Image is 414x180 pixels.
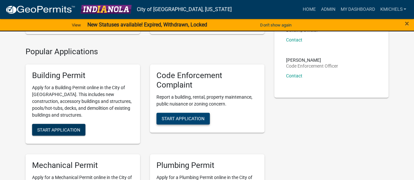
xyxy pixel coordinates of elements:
[338,3,377,16] a: My Dashboard
[258,20,294,30] button: Don't show again
[156,94,258,107] p: Report a building, rental, property maintenance, public nuisance or zoning concern.
[69,20,83,30] a: View
[32,84,134,119] p: Apply for a Building Permit online in the City of [GEOGRAPHIC_DATA]. This includes new constructi...
[286,64,338,68] p: Code Enforcement Officer
[26,47,264,57] h4: Popular Applications
[32,124,85,136] button: Start Application
[318,3,338,16] a: Admin
[286,37,302,42] a: Contact
[286,58,338,62] p: [PERSON_NAME]
[156,71,258,90] h5: Code Enforcement Complaint
[156,113,210,124] button: Start Application
[156,161,258,170] h5: Plumbing Permit
[87,22,207,28] strong: New Statuses available! Expired, Withdrawn, Locked
[300,3,318,16] a: Home
[37,127,80,132] span: Start Application
[405,19,409,28] span: ×
[32,161,134,170] h5: Mechanical Permit
[162,116,205,121] span: Start Application
[137,4,232,15] a: City of [GEOGRAPHIC_DATA], [US_STATE]
[286,73,302,78] a: Contact
[377,3,409,16] a: KMichels
[32,71,134,80] h5: Building Permit
[81,5,132,14] img: City of Indianola, Iowa
[405,20,409,27] button: Close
